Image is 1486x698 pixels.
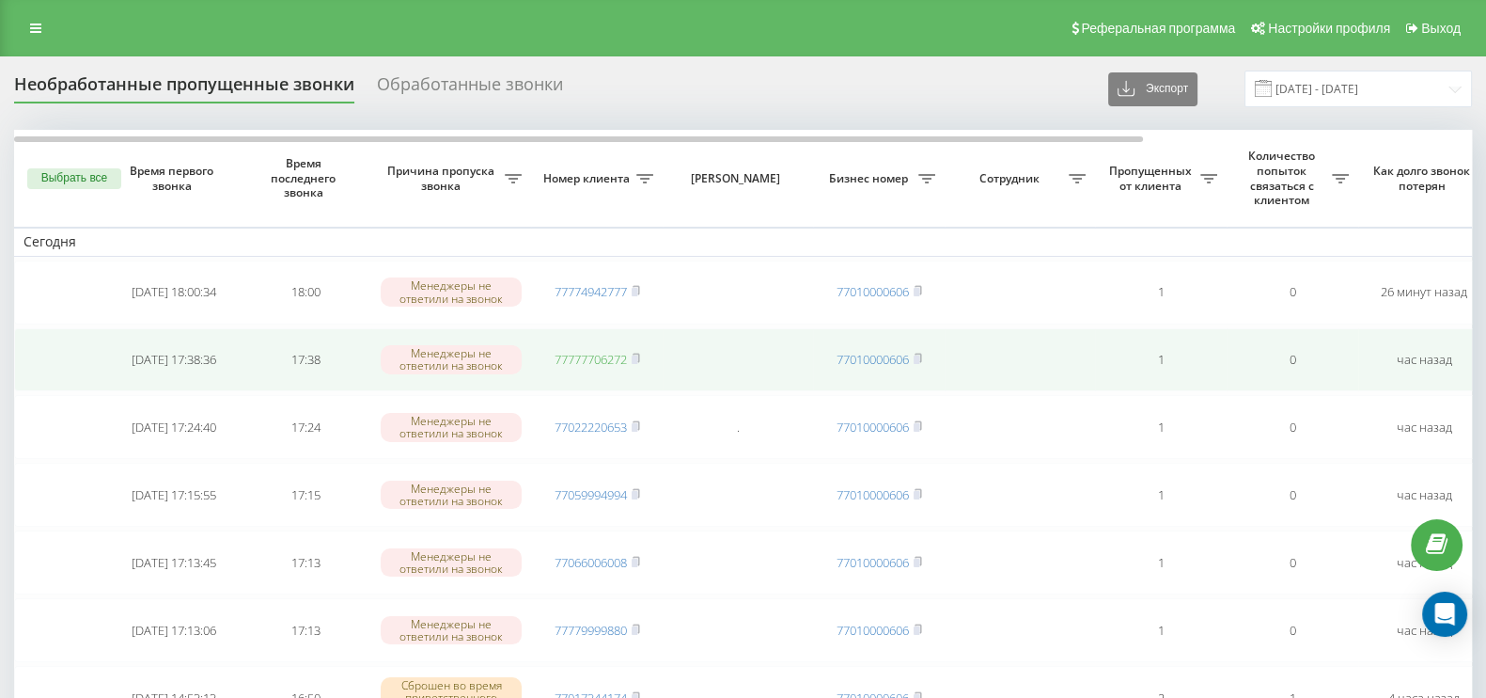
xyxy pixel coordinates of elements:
[1227,395,1358,459] td: 0
[1421,21,1461,36] span: Выход
[381,345,522,373] div: Менеджеры не ответили на звонок
[555,419,627,436] a: 77022220653
[1227,328,1358,392] td: 0
[1422,592,1467,637] div: Open Intercom Messenger
[381,413,522,441] div: Менеджеры не ответили на звонок
[381,164,505,193] span: Причина пропуска звонка
[240,328,371,392] td: 17:38
[240,261,371,325] td: 18:00
[108,261,240,325] td: [DATE] 18:00:34
[555,283,627,300] a: 77774942777
[1095,395,1227,459] td: 1
[381,481,522,509] div: Менеджеры не ответили на звонок
[555,554,627,571] a: 77066006008
[108,395,240,459] td: [DATE] 17:24:40
[1095,598,1227,662] td: 1
[108,598,240,662] td: [DATE] 17:13:06
[1095,463,1227,527] td: 1
[822,171,918,186] span: Бизнес номер
[837,419,909,436] a: 77010000606
[377,74,563,103] div: Обработанные звонки
[1095,531,1227,595] td: 1
[837,486,909,503] a: 77010000606
[1081,21,1235,36] span: Реферальная программа
[108,328,240,392] td: [DATE] 17:38:36
[1227,598,1358,662] td: 0
[240,531,371,595] td: 17:13
[555,486,627,503] a: 77059994994
[837,622,909,639] a: 77010000606
[1095,328,1227,392] td: 1
[954,171,1069,186] span: Сотрудник
[663,395,813,459] td: .
[108,531,240,595] td: [DATE] 17:13:45
[837,283,909,300] a: 77010000606
[1268,21,1390,36] span: Настройки профиля
[255,156,356,200] span: Время последнего звонка
[1108,72,1197,106] button: Экспорт
[555,351,627,368] a: 77777706272
[837,554,909,571] a: 77010000606
[240,395,371,459] td: 17:24
[540,171,636,186] span: Номер клиента
[1227,261,1358,325] td: 0
[1227,531,1358,595] td: 0
[1227,463,1358,527] td: 0
[1095,261,1227,325] td: 1
[1373,164,1475,193] span: Как долго звонок потерян
[123,164,225,193] span: Время первого звонка
[1236,149,1332,207] span: Количество попыток связаться с клиентом
[1104,164,1200,193] span: Пропущенных от клиента
[381,548,522,577] div: Менеджеры не ответили на звонок
[14,74,354,103] div: Необработанные пропущенные звонки
[108,463,240,527] td: [DATE] 17:15:55
[240,463,371,527] td: 17:15
[381,616,522,644] div: Менеджеры не ответили на звонок
[381,278,522,306] div: Менеджеры не ответили на звонок
[679,171,797,186] span: [PERSON_NAME]
[555,622,627,639] a: 77779999880
[837,351,909,368] a: 77010000606
[240,598,371,662] td: 17:13
[27,168,121,189] button: Выбрать все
